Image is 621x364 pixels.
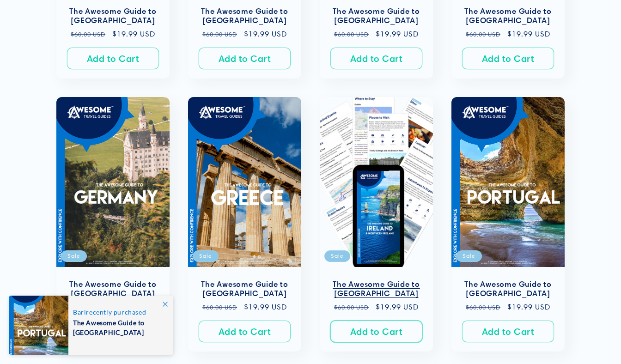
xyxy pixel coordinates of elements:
[329,279,424,299] a: The Awesome Guide to [GEOGRAPHIC_DATA]
[199,321,291,343] button: Add to Cart
[330,321,422,343] button: Add to Cart
[197,6,292,26] a: The Awesome Guide to [GEOGRAPHIC_DATA]
[462,321,554,343] button: Add to Cart
[73,316,164,337] span: The Awesome Guide to [GEOGRAPHIC_DATA]
[329,6,424,26] a: The Awesome Guide to [GEOGRAPHIC_DATA]
[461,279,555,299] a: The Awesome Guide to [GEOGRAPHIC_DATA]
[66,6,160,26] a: The Awesome Guide to [GEOGRAPHIC_DATA]
[67,48,159,69] button: Add to Cart
[461,6,555,26] a: The Awesome Guide to [GEOGRAPHIC_DATA]
[66,279,160,299] a: The Awesome Guide to [GEOGRAPHIC_DATA]
[199,48,291,69] button: Add to Cart
[73,308,86,316] span: Bari
[330,48,422,69] button: Add to Cart
[73,308,164,316] span: recently purchased
[197,279,292,299] a: The Awesome Guide to [GEOGRAPHIC_DATA]
[462,48,554,69] button: Add to Cart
